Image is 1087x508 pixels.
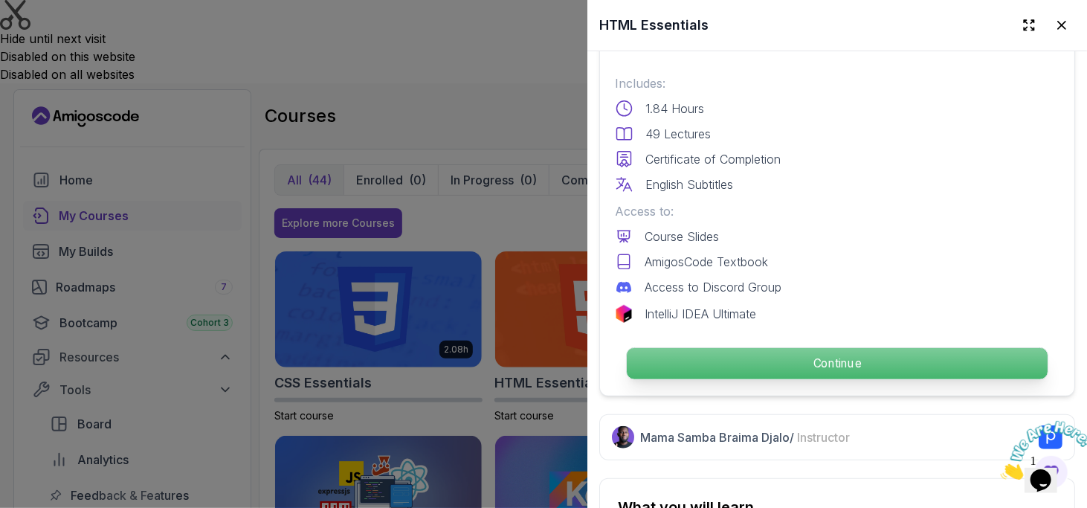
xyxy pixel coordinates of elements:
iframe: chat widget [995,415,1087,486]
p: Certificate of Completion [645,150,781,168]
img: Chat attention grabber [6,6,98,65]
p: 49 Lectures [645,125,711,143]
p: Mama Samba Braima Djalo / [640,428,850,446]
p: AmigosCode Textbook [645,253,768,271]
p: 1.84 Hours [645,100,704,118]
h2: HTML Essentials [599,15,709,36]
span: Instructor [797,430,850,445]
p: Continue [627,348,1048,379]
p: Access to Discord Group [645,278,781,296]
span: 1 [6,6,12,19]
img: jetbrains logo [615,305,633,323]
img: Nelson Djalo [612,426,634,448]
button: Continue [626,347,1048,380]
p: Course Slides [645,228,719,245]
p: Includes: [615,74,1059,92]
p: English Subtitles [645,176,733,193]
button: Expand drawer [1016,12,1042,39]
p: Access to: [615,202,1059,220]
p: IntelliJ IDEA Ultimate [645,305,756,323]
